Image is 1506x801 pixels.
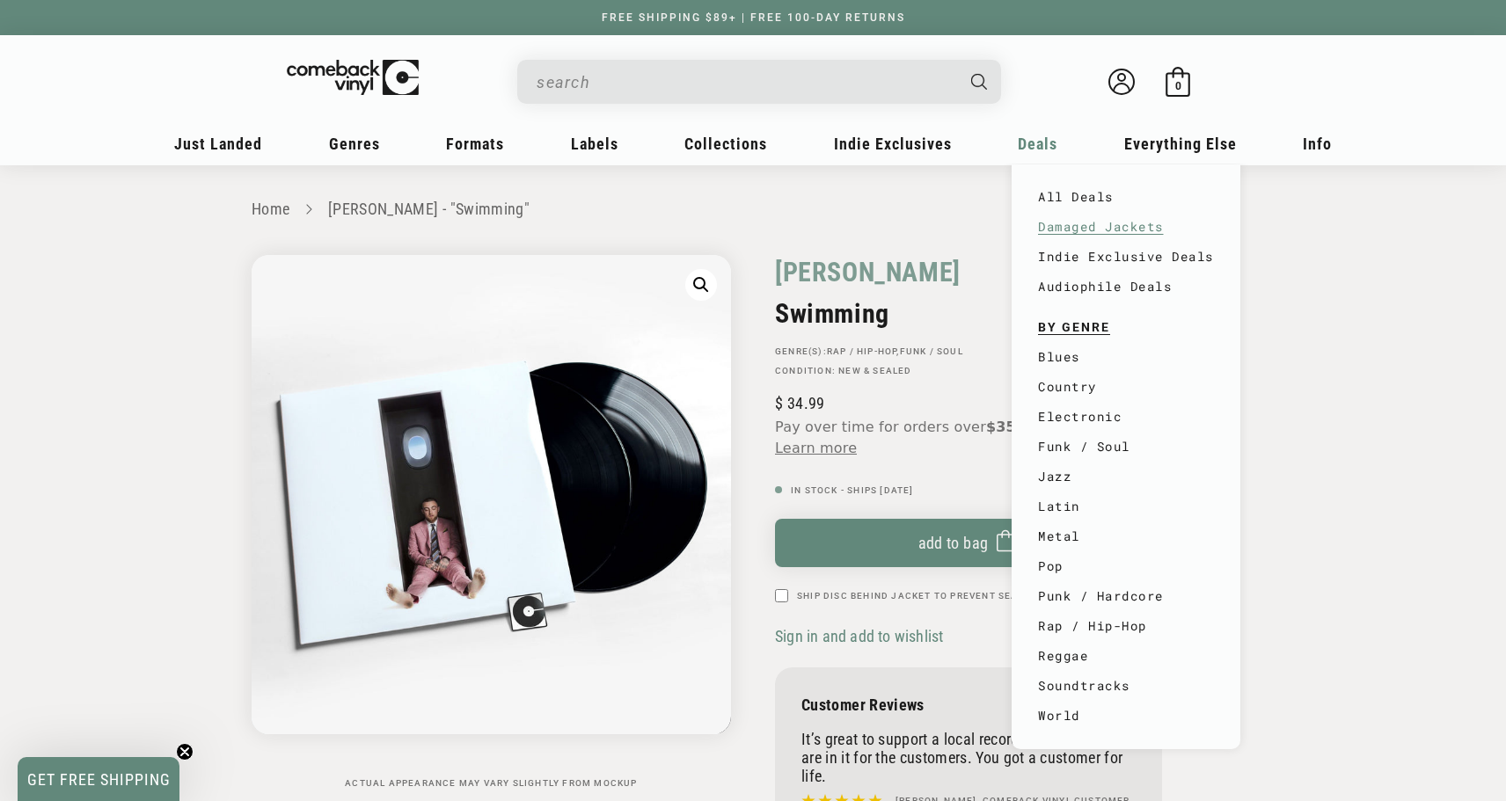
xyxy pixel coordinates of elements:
[252,200,289,218] a: Home
[797,589,1064,602] label: Ship Disc Behind Jacket To Prevent Seam Splits
[1038,212,1214,242] a: Damaged Jackets
[1038,641,1214,671] a: Reggae
[1038,581,1214,611] a: Punk / Hardcore
[27,770,171,789] span: GET FREE SHIPPING
[537,64,954,100] input: When autocomplete results are available use up and down arrows to review and enter to select
[775,298,1162,329] h2: Swimming
[956,60,1004,104] button: Search
[328,200,530,218] a: [PERSON_NAME] - "Swimming"
[1038,462,1214,492] a: Jazz
[775,255,961,289] a: [PERSON_NAME]
[1038,521,1214,551] a: Metal
[176,743,194,761] button: Close teaser
[1303,135,1332,153] span: Info
[801,695,1136,714] p: Customer Reviews
[1038,432,1214,462] a: Funk / Soul
[1018,135,1057,153] span: Deals
[1038,272,1214,302] a: Audiophile Deals
[775,519,1162,567] button: Add to bag
[174,135,262,153] span: Just Landed
[775,346,1162,357] p: GENRE(S): ,
[775,626,948,646] button: Sign in and add to wishlist
[252,255,731,789] media-gallery: Gallery Viewer
[446,135,504,153] span: Formats
[1038,551,1214,581] a: Pop
[517,60,1001,104] div: Search
[775,627,943,645] span: Sign in and add to wishlist
[1124,135,1237,153] span: Everything Else
[684,135,767,153] span: Collections
[571,135,618,153] span: Labels
[584,11,923,24] a: FREE SHIPPING $89+ | FREE 100-DAY RETURNS
[1038,242,1214,272] a: Indie Exclusive Deals
[18,757,179,801] div: GET FREE SHIPPINGClose teaser
[775,485,1162,496] p: In Stock - Ships [DATE]
[1038,372,1214,402] a: Country
[252,778,731,789] p: Actual appearance may vary slightly from mockup
[1038,402,1214,432] a: Electronic
[1038,182,1214,212] a: All Deals
[1038,492,1214,521] a: Latin
[775,394,783,412] span: $
[834,135,952,153] span: Indie Exclusives
[329,135,380,153] span: Genres
[1038,611,1214,641] a: Rap / Hip-Hop
[918,534,989,552] span: Add to bag
[1038,342,1214,372] a: Blues
[775,366,1162,376] p: Condition: New & Sealed
[1038,701,1214,731] a: World
[900,346,963,356] a: Funk / Soul
[827,346,897,356] a: Rap / Hip-Hop
[775,394,824,412] span: 34.99
[1175,79,1181,92] span: 0
[252,197,1254,222] nav: breadcrumbs
[1038,671,1214,701] a: Soundtracks
[801,730,1136,785] p: It’s great to support a local record store when they are in it for the customers. You got a custo...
